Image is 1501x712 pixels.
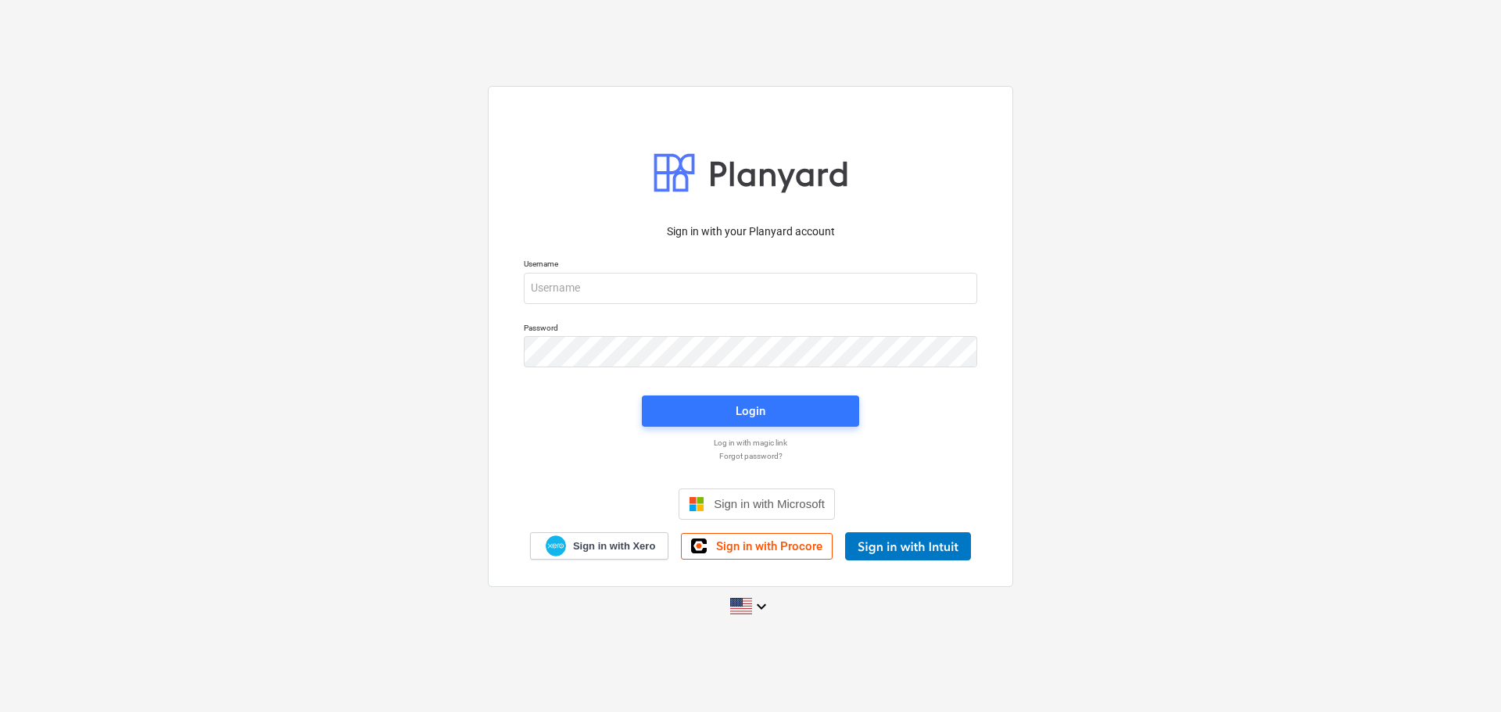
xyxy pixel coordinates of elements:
img: Xero logo [546,535,566,556]
p: Username [524,259,977,272]
div: Login [736,401,765,421]
i: keyboard_arrow_down [752,597,771,616]
p: Sign in with your Planyard account [524,224,977,240]
img: Microsoft logo [689,496,704,512]
a: Forgot password? [516,451,985,461]
a: Sign in with Xero [530,532,669,560]
a: Sign in with Procore [681,533,833,560]
span: Sign in with Microsoft [714,497,825,510]
a: Log in with magic link [516,438,985,448]
span: Sign in with Procore [716,539,822,553]
button: Login [642,395,859,427]
p: Password [524,323,977,336]
input: Username [524,273,977,304]
span: Sign in with Xero [573,539,655,553]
